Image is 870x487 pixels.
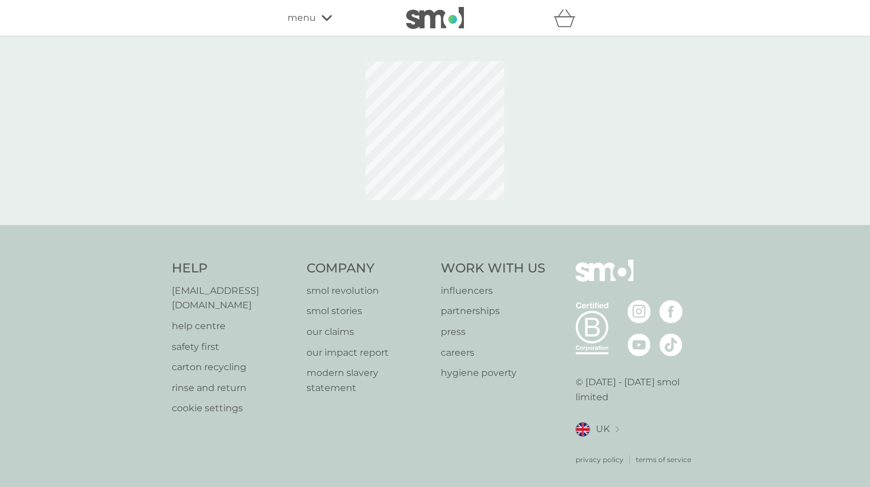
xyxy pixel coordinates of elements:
span: menu [287,10,316,25]
img: smol [576,260,633,299]
a: smol revolution [307,283,430,298]
a: our claims [307,324,430,340]
h4: Company [307,260,430,278]
div: basket [554,6,583,29]
a: privacy policy [576,454,624,465]
img: select a new location [615,426,619,433]
a: smol stories [307,304,430,319]
a: influencers [441,283,545,298]
img: visit the smol Youtube page [628,333,651,356]
a: rinse and return [172,381,295,396]
a: help centre [172,319,295,334]
img: visit the smol Facebook page [659,300,683,323]
a: hygiene poverty [441,366,545,381]
a: safety first [172,340,295,355]
a: cookie settings [172,401,295,416]
a: modern slavery statement [307,366,430,395]
a: [EMAIL_ADDRESS][DOMAIN_NAME] [172,283,295,313]
a: careers [441,345,545,360]
a: carton recycling [172,360,295,375]
img: visit the smol Instagram page [628,300,651,323]
h4: Help [172,260,295,278]
img: UK flag [576,422,590,437]
a: our impact report [307,345,430,360]
img: visit the smol Tiktok page [659,333,683,356]
p: © [DATE] - [DATE] smol limited [576,375,699,404]
a: terms of service [636,454,691,465]
h4: Work With Us [441,260,545,278]
span: UK [596,422,610,437]
a: partnerships [441,304,545,319]
img: smol [406,7,464,29]
a: press [441,324,545,340]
